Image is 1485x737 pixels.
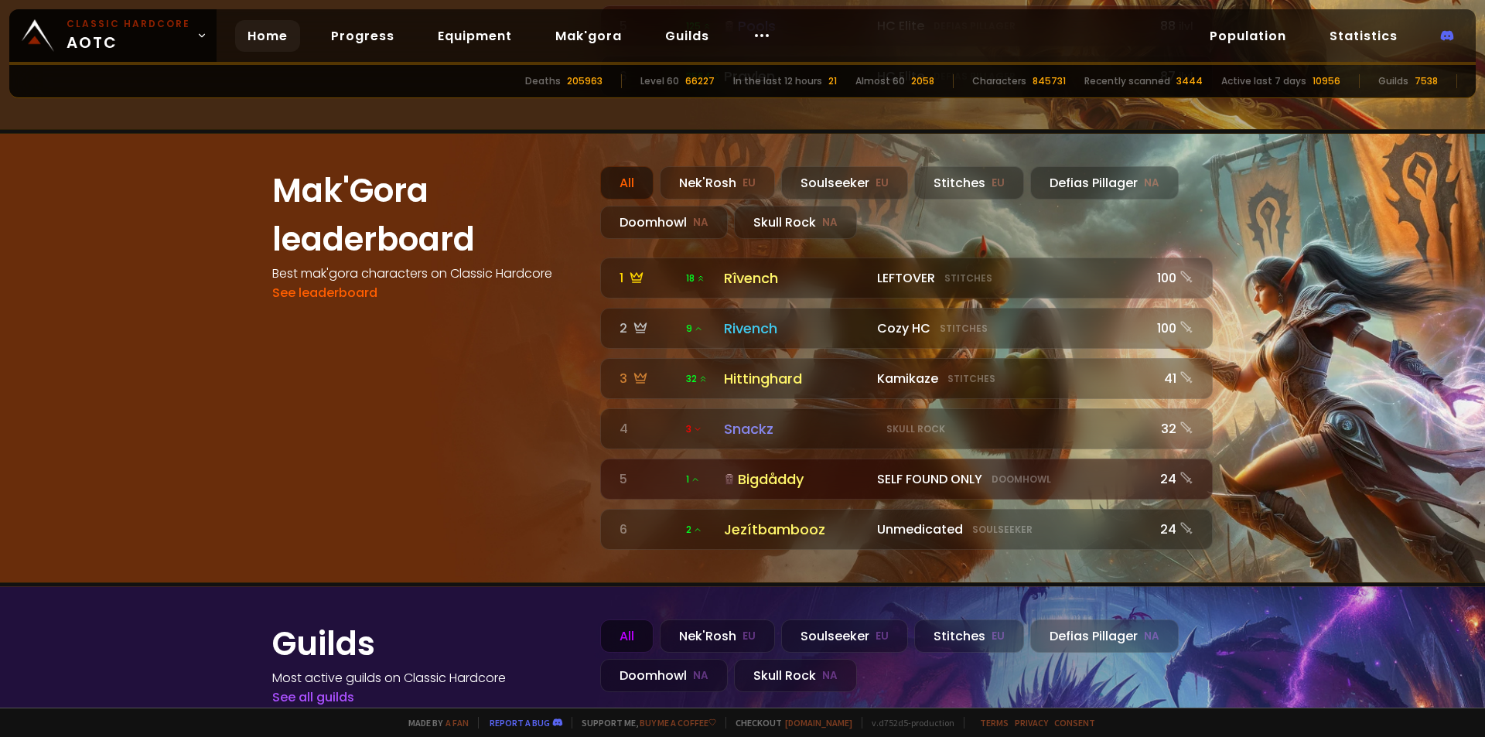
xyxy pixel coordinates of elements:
[567,74,603,88] div: 205963
[425,20,524,52] a: Equipment
[1221,74,1306,88] div: Active last 7 days
[399,717,469,728] span: Made by
[785,717,852,728] a: [DOMAIN_NAME]
[600,258,1213,299] a: 1 18 RîvenchLEFTOVERStitches100
[724,519,868,540] div: Jezítbambooz
[1378,74,1408,88] div: Guilds
[543,20,634,52] a: Mak'gora
[660,619,775,653] div: Nek'Rosh
[620,419,677,438] div: 4
[877,369,1144,388] div: Kamikaze
[992,176,1005,191] small: EU
[877,319,1144,338] div: Cozy HC
[822,668,838,684] small: NA
[724,368,868,389] div: Hittinghard
[1033,74,1066,88] div: 845731
[1030,619,1179,653] div: Defias Pillager
[1153,520,1193,539] div: 24
[620,319,677,338] div: 2
[686,422,702,436] span: 3
[686,523,702,537] span: 2
[445,717,469,728] a: a fan
[724,268,868,288] div: Rîvench
[660,166,775,200] div: Nek'Rosh
[600,358,1213,399] a: 3 32 HittinghardKamikazeStitches41
[620,520,677,539] div: 6
[877,268,1144,288] div: LEFTOVER
[572,717,716,728] span: Support me,
[855,74,905,88] div: Almost 60
[1084,74,1170,88] div: Recently scanned
[272,688,354,706] a: See all guilds
[600,619,654,653] div: All
[940,322,988,336] small: Stitches
[9,9,217,62] a: Classic HardcoreAOTC
[992,629,1005,644] small: EU
[686,473,700,486] span: 1
[600,459,1213,500] a: 5 1BigdåddySELF FOUND ONLYDoomhowl24
[724,318,868,339] div: Rivench
[272,619,582,668] h1: Guilds
[1015,717,1048,728] a: Privacy
[914,166,1024,200] div: Stitches
[725,717,852,728] span: Checkout
[1313,74,1340,88] div: 10956
[724,418,868,439] div: Snackz
[877,520,1144,539] div: Unmedicated
[781,619,908,653] div: Soulseeker
[640,74,679,88] div: Level 60
[686,372,708,386] span: 32
[828,74,837,88] div: 21
[742,176,756,191] small: EU
[1153,419,1193,438] div: 32
[600,659,728,692] div: Doomhowl
[734,659,857,692] div: Skull Rock
[911,74,934,88] div: 2058
[686,322,703,336] span: 9
[600,206,728,239] div: Doomhowl
[947,372,995,386] small: Stitches
[600,509,1213,550] a: 6 2JezítbamboozUnmedicatedSoulseeker24
[272,284,377,302] a: See leaderboard
[1176,74,1203,88] div: 3444
[1317,20,1410,52] a: Statistics
[272,264,582,283] h4: Best mak'gora characters on Classic Hardcore
[724,469,868,490] div: Bigdåddy
[600,166,654,200] div: All
[733,74,822,88] div: In the last 12 hours
[653,20,722,52] a: Guilds
[600,308,1213,349] a: 2 9RivenchCozy HCStitches100
[822,215,838,230] small: NA
[525,74,561,88] div: Deaths
[1153,319,1193,338] div: 100
[742,629,756,644] small: EU
[980,717,1009,728] a: Terms
[1144,176,1159,191] small: NA
[876,176,889,191] small: EU
[972,74,1026,88] div: Characters
[67,17,190,31] small: Classic Hardcore
[272,668,582,688] h4: Most active guilds on Classic Hardcore
[992,473,1051,486] small: Doomhowl
[972,523,1033,537] small: Soulseeker
[685,74,715,88] div: 66227
[877,469,1144,489] div: SELF FOUND ONLY
[686,271,705,285] span: 18
[1153,268,1193,288] div: 100
[693,668,708,684] small: NA
[620,268,677,288] div: 1
[319,20,407,52] a: Progress
[67,17,190,54] span: AOTC
[1144,629,1159,644] small: NA
[1153,469,1193,489] div: 24
[235,20,300,52] a: Home
[1197,20,1299,52] a: Population
[620,369,677,388] div: 3
[781,166,908,200] div: Soulseeker
[1054,717,1095,728] a: Consent
[1030,166,1179,200] div: Defias Pillager
[490,717,550,728] a: Report a bug
[886,422,945,436] small: Skull Rock
[944,271,992,285] small: Stitches
[1153,369,1193,388] div: 41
